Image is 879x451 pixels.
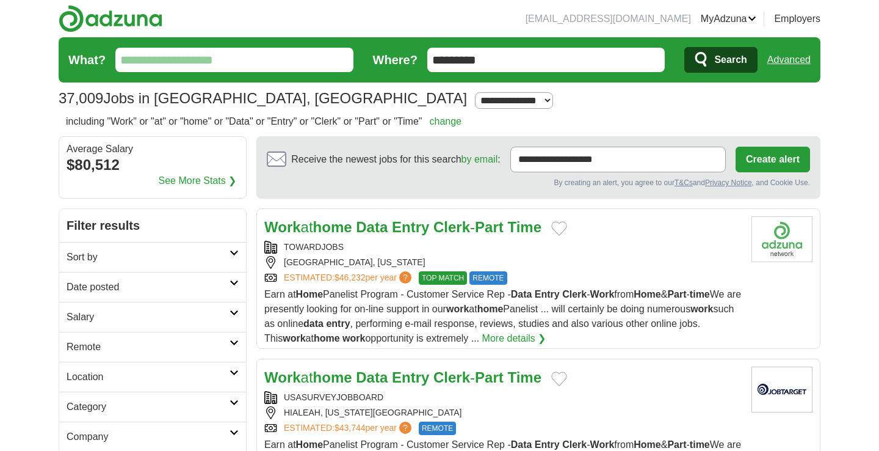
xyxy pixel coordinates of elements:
[264,289,741,343] span: Earn at Panelist Program - Customer Service Rep - - from & - We are presently looking for on-line...
[551,372,567,386] button: Add to favorite jobs
[313,369,352,386] strong: home
[68,51,106,69] label: What?
[264,219,541,235] a: Workathome Data Entry Clerk-Part Time
[477,304,504,314] strong: home
[67,370,230,384] h2: Location
[264,256,742,269] div: [GEOGRAPHIC_DATA], [US_STATE]
[284,422,414,435] a: ESTIMATED:$43,744per year?
[59,209,246,242] h2: Filter results
[296,289,323,299] strong: Home
[67,400,230,414] h2: Category
[67,340,230,354] h2: Remote
[690,439,710,450] strong: time
[535,289,560,299] strong: Entry
[446,304,469,314] strong: work
[590,439,615,450] strong: Work
[714,48,747,72] span: Search
[67,144,239,154] div: Average Salary
[392,369,429,386] strong: Entry
[264,219,301,235] strong: Work
[59,87,103,109] span: 37,009
[59,332,246,362] a: Remote
[634,439,660,450] strong: Home
[590,289,615,299] strong: Work
[264,241,742,254] div: TOWARDJOBS
[159,174,237,188] a: See More Stats ❯
[296,439,323,450] strong: Home
[751,216,812,262] img: Company logo
[67,430,230,444] h2: Company
[482,331,546,346] a: More details ❯
[675,178,693,187] a: T&Cs
[690,289,710,299] strong: time
[314,333,340,343] strong: home
[433,369,470,386] strong: Clerk
[264,369,301,386] strong: Work
[264,406,742,419] div: HIALEAH, [US_STATE][GEOGRAPHIC_DATA]
[59,392,246,422] a: Category
[736,147,810,172] button: Create alert
[634,289,660,299] strong: Home
[705,178,752,187] a: Privacy Notice
[701,12,757,26] a: MyAdzuna
[373,51,418,69] label: Where?
[399,422,411,434] span: ?
[59,242,246,272] a: Sort by
[59,5,162,32] img: Adzuna logo
[667,289,686,299] strong: Part
[335,273,366,282] span: $46,232
[751,367,812,413] img: Company logo
[264,369,541,386] a: Workathome Data Entry Clerk-Part Time
[507,369,541,386] strong: Time
[267,177,810,188] div: By creating an alert, you agree to our and , and Cookie Use.
[562,439,587,450] strong: Clerk
[511,289,532,299] strong: Data
[461,154,498,164] a: by email
[59,302,246,332] a: Salary
[67,250,230,265] h2: Sort by
[342,333,365,343] strong: work
[507,219,541,235] strong: Time
[335,423,366,433] span: $43,744
[526,12,691,26] li: [EMAIL_ADDRESS][DOMAIN_NAME]
[667,439,686,450] strong: Part
[551,221,567,236] button: Add to favorite jobs
[511,439,532,450] strong: Data
[59,362,246,392] a: Location
[291,152,500,167] span: Receive the newest jobs for this search :
[59,272,246,302] a: Date posted
[356,219,388,235] strong: Data
[264,391,742,404] div: USASURVEYJOBBOARD
[774,12,820,26] a: Employers
[767,48,811,72] a: Advanced
[303,318,324,329] strong: data
[419,271,467,285] span: TOP MATCH
[419,422,456,435] span: REMOTE
[67,154,239,176] div: $80,512
[684,47,757,73] button: Search
[66,114,461,129] h2: including "Work" or "at" or "home" or "Data" or "Entry" or "Clerk" or "Part" or "Time"
[475,219,504,235] strong: Part
[469,271,507,285] span: REMOTE
[326,318,350,329] strong: entry
[429,116,461,127] a: change
[535,439,560,450] strong: Entry
[690,304,713,314] strong: work
[59,90,467,106] h1: Jobs in [GEOGRAPHIC_DATA], [GEOGRAPHIC_DATA]
[562,289,587,299] strong: Clerk
[356,369,388,386] strong: Data
[475,369,504,386] strong: Part
[433,219,470,235] strong: Clerk
[67,310,230,324] h2: Salary
[283,333,305,343] strong: work
[284,271,414,285] a: ESTIMATED:$46,232per year?
[313,219,352,235] strong: home
[399,271,411,284] span: ?
[67,280,230,295] h2: Date posted
[392,219,429,235] strong: Entry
